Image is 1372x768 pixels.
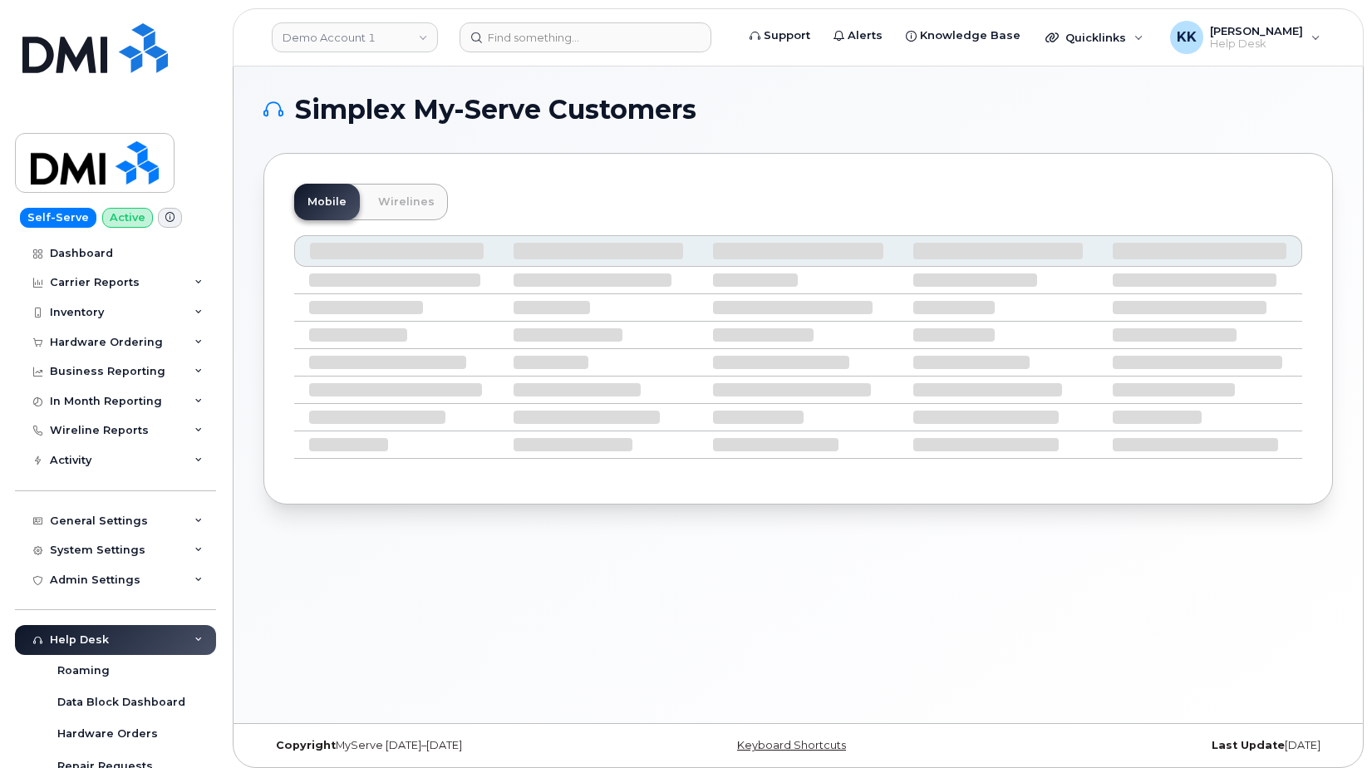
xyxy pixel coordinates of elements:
[365,184,448,220] a: Wirelines
[1212,739,1285,751] strong: Last Update
[294,184,360,220] a: Mobile
[295,97,696,122] span: Simplex My-Serve Customers
[737,739,846,751] a: Keyboard Shortcuts
[276,739,336,751] strong: Copyright
[263,739,620,752] div: MyServe [DATE]–[DATE]
[976,739,1333,752] div: [DATE]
